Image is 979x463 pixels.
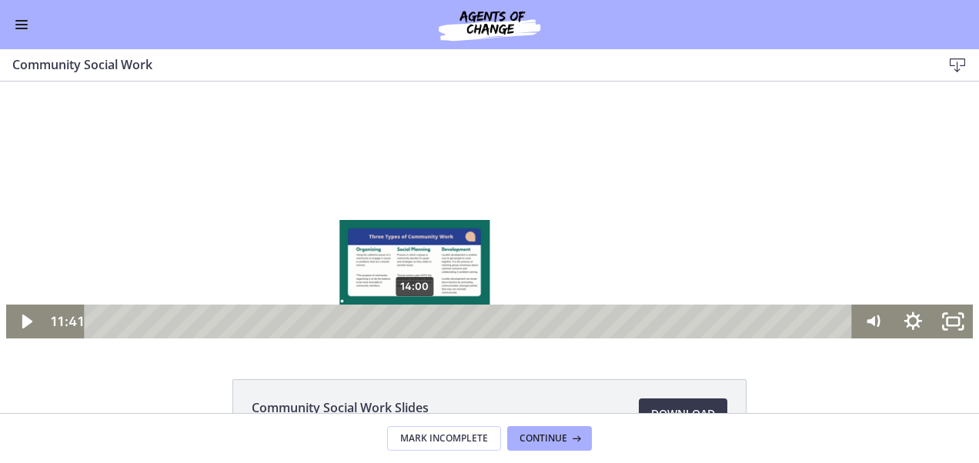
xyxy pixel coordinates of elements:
[387,426,501,451] button: Mark Incomplete
[397,6,582,43] img: Agents of Change
[12,15,31,34] button: Enable menu
[12,55,917,74] h3: Community Social Work
[639,398,727,429] a: Download
[400,432,488,445] span: Mark Incomplete
[252,398,429,417] span: Community Social Work Slides
[520,432,567,445] span: Continue
[507,426,592,451] button: Continue
[651,405,715,423] span: Download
